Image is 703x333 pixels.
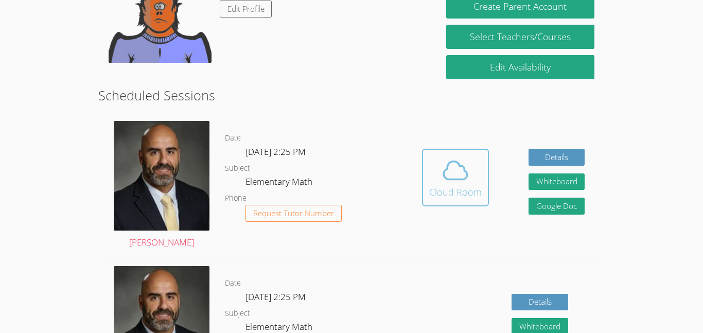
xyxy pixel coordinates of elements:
[446,55,594,79] a: Edit Availability
[422,149,489,206] button: Cloud Room
[220,1,272,17] a: Edit Profile
[529,198,585,215] a: Google Doc
[245,205,342,222] button: Request Tutor Number
[512,294,568,311] a: Details
[98,85,605,105] h2: Scheduled Sessions
[529,149,585,166] a: Details
[114,121,209,250] a: [PERSON_NAME]
[225,192,247,205] dt: Phone
[225,162,250,175] dt: Subject
[245,146,306,157] span: [DATE] 2:25 PM
[225,132,241,145] dt: Date
[225,307,250,320] dt: Subject
[529,173,585,190] button: Whiteboard
[245,174,314,192] dd: Elementary Math
[429,185,482,199] div: Cloud Room
[446,25,594,49] a: Select Teachers/Courses
[245,291,306,303] span: [DATE] 2:25 PM
[225,277,241,290] dt: Date
[253,209,334,217] span: Request Tutor Number
[114,121,209,231] img: avatar.png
